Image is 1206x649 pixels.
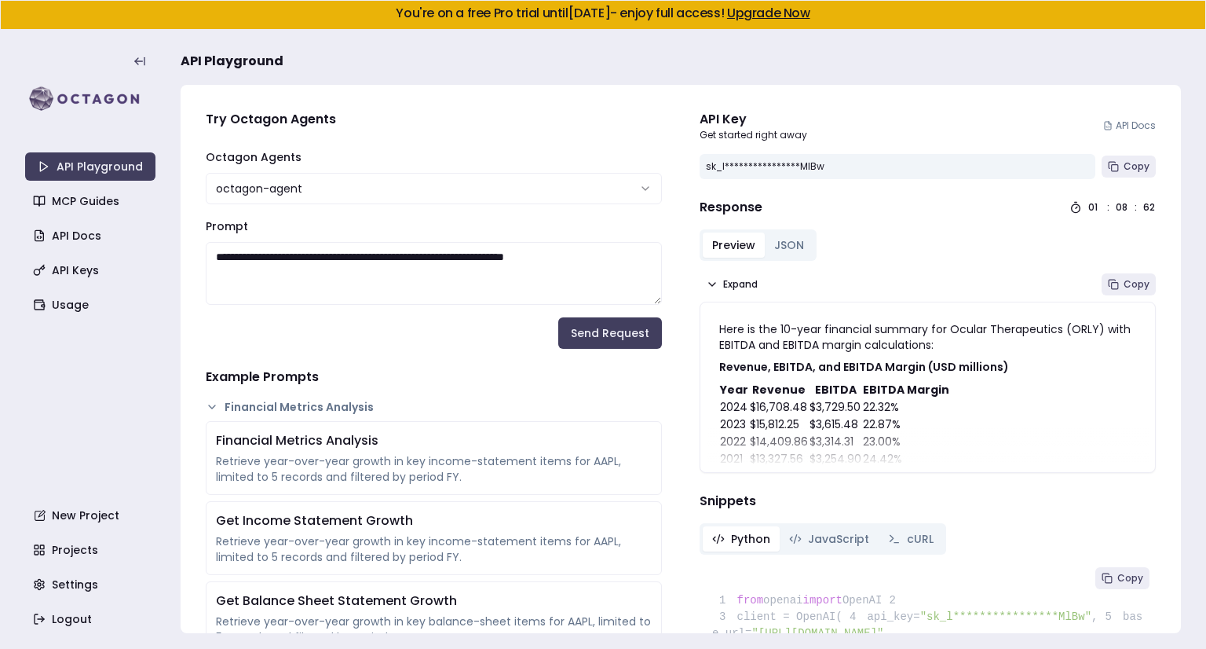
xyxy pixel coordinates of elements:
[700,110,807,129] div: API Key
[1103,119,1156,132] a: API Docs
[727,4,810,22] a: Upgrade Now
[803,594,842,607] span: import
[809,416,862,433] td: $3,615.48
[749,416,809,433] td: $15,812.25
[842,609,868,625] span: 4
[763,594,802,607] span: openai
[1095,567,1149,589] button: Copy
[206,110,662,129] h4: Try Octagon Agents
[751,627,883,640] span: "[URL][DOMAIN_NAME]"
[700,129,807,141] p: Get started right away
[719,450,749,467] td: 2021
[703,233,765,258] button: Preview
[558,317,662,349] button: Send Request
[712,610,842,623] span: client = OpenAI(
[206,218,248,234] label: Prompt
[700,273,764,295] button: Expand
[737,594,764,607] span: from
[719,381,749,398] th: Year
[1143,201,1156,214] div: 62
[1102,156,1156,178] button: Copy
[719,433,749,450] td: 2022
[25,83,155,115] img: logo-rect-yK7x_WSZ.svg
[765,233,813,258] button: JSON
[216,592,652,610] div: Get Balance Sheet Statement Growth
[749,450,809,467] td: $13,327.56
[1091,610,1098,623] span: ,
[181,52,283,71] span: API Playground
[216,533,652,565] div: Retrieve year-over-year growth in key income-statement items for AAPL, limited to 5 records and f...
[862,398,950,416] td: 22.32%
[1098,609,1123,625] span: 5
[882,592,907,609] span: 2
[842,594,882,607] span: OpenAI
[27,605,157,633] a: Logout
[25,152,155,181] a: API Playground
[862,450,950,467] td: 24.42%
[216,614,652,645] div: Retrieve year-over-year growth in key balance-sheet items for AAPL, limited to 5 records and filt...
[700,492,1156,511] h4: Snippets
[216,431,652,450] div: Financial Metrics Analysis
[907,531,934,547] span: cURL
[719,359,1136,375] h3: Revenue, EBITDA, and EBITDA Margin (USD millions)
[216,453,652,485] div: Retrieve year-over-year growth in key income-statement items for AAPL, limited to 5 records and f...
[1107,201,1109,214] div: :
[700,198,762,217] h4: Response
[731,531,770,547] span: Python
[206,368,662,387] h4: Example Prompts
[1116,201,1128,214] div: 08
[719,321,1136,353] p: Here is the 10-year financial summary for Ocular Therapeutics (ORLY) with EBITDA and EBITDA margi...
[27,536,157,564] a: Projects
[27,187,157,215] a: MCP Guides
[749,381,809,398] th: Revenue
[723,278,758,291] span: Expand
[1088,201,1101,214] div: 01
[809,433,862,450] td: $3,314.31
[749,398,809,416] td: $16,708.48
[27,570,157,599] a: Settings
[862,381,950,398] th: EBITDA Margin
[216,511,652,530] div: Get Income Statement Growth
[867,610,919,623] span: api_key=
[1124,278,1149,291] span: Copy
[862,433,950,450] td: 23.00%
[712,592,737,609] span: 1
[1135,201,1137,214] div: :
[809,398,862,416] td: $3,729.50
[13,7,1193,20] h5: You're on a free Pro trial until [DATE] - enjoy full access!
[719,398,749,416] td: 2024
[206,399,662,415] button: Financial Metrics Analysis
[206,149,301,165] label: Octagon Agents
[862,416,950,433] td: 22.87%
[27,501,157,530] a: New Project
[809,381,862,398] th: EBITDA
[1124,160,1149,173] span: Copy
[27,291,157,319] a: Usage
[749,433,809,450] td: $14,409.86
[712,609,737,625] span: 3
[719,416,749,433] td: 2023
[1102,273,1156,295] button: Copy
[808,531,869,547] span: JavaScript
[809,450,862,467] td: $3,254.90
[27,256,157,284] a: API Keys
[27,222,157,250] a: API Docs
[1117,572,1143,585] span: Copy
